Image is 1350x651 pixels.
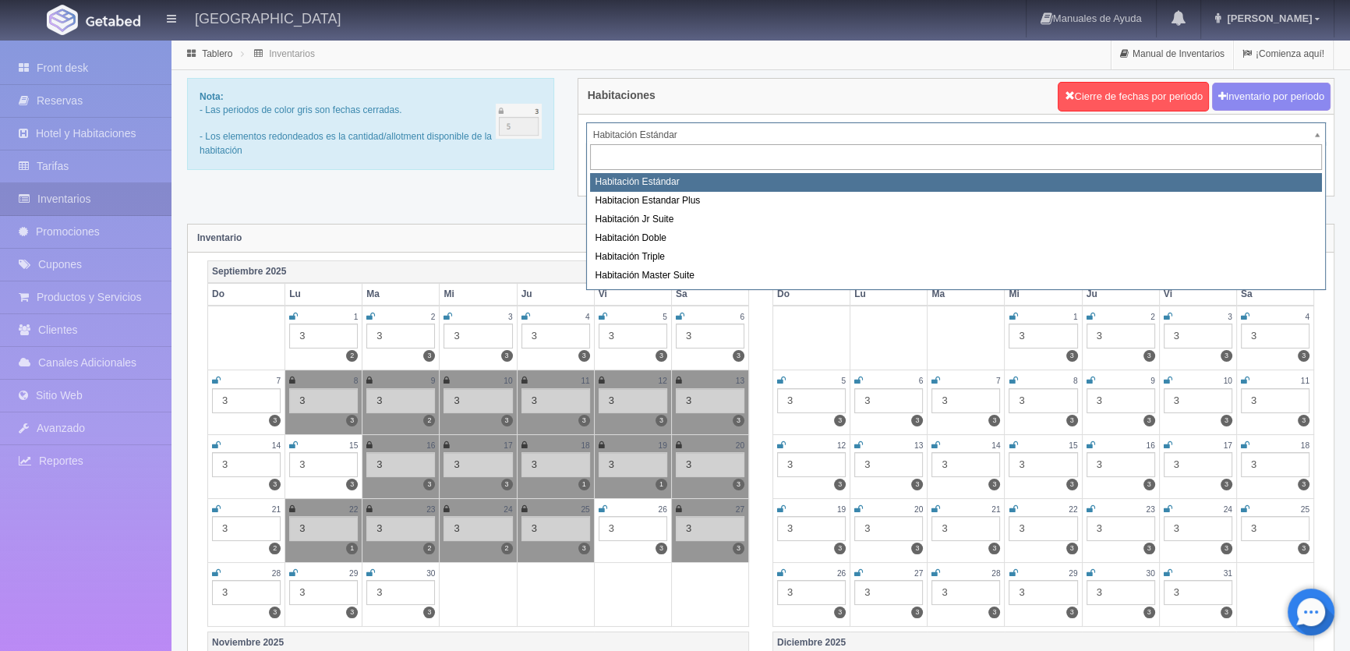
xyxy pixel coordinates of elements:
[590,211,1322,229] div: Habitación Jr Suite
[590,192,1322,211] div: Habitacion Estandar Plus
[590,248,1322,267] div: Habitación Triple
[590,267,1322,285] div: Habitación Master Suite
[590,229,1322,248] div: Habitación Doble
[590,173,1322,192] div: Habitación Estándar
